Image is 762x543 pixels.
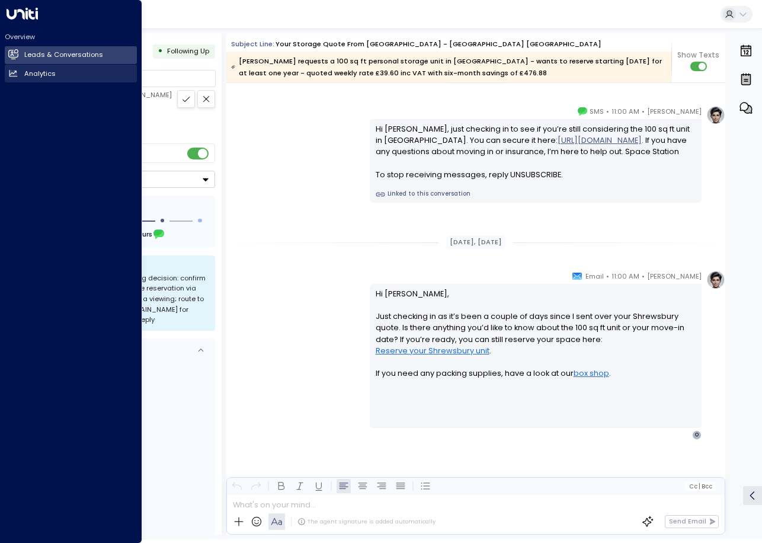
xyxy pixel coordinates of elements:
h2: Analytics [24,69,56,79]
a: Linked to this conversation [376,190,696,199]
span: • [642,270,645,282]
span: Cc Bcc [689,483,712,490]
div: Hi [PERSON_NAME], just checking in to see if you’re still considering the 100 sq ft unit in [GEOG... [376,123,696,180]
div: O [692,430,702,440]
div: The agent signature is added automatically [297,518,436,526]
button: Undo [230,479,244,493]
img: profile-logo.png [706,106,725,124]
a: box shop [574,368,609,379]
span: Email [585,270,604,282]
a: Leads & Conversations [5,46,137,64]
a: Analytics [5,65,137,82]
h2: Overview [5,32,137,41]
a: [URL][DOMAIN_NAME] [558,135,642,146]
div: Follow Up Sequence [46,203,207,213]
span: Following Up [167,46,209,56]
button: Redo [249,479,263,493]
span: SMS [590,106,604,117]
span: Subject Line: [231,39,274,49]
button: Cc|Bcc [685,482,716,491]
img: profile-logo.png [706,270,725,289]
a: Reserve your Shrewsbury unit [376,345,489,356]
span: In about 3 hours [96,228,152,241]
span: • [606,270,609,282]
span: • [642,106,645,117]
span: 11:00 AM [611,106,639,117]
span: 11:00 AM [611,270,639,282]
div: [PERSON_NAME] requests a 100 sq ft personal storage unit in [GEOGRAPHIC_DATA] - wants to reserve ... [231,55,665,79]
div: • [158,43,163,60]
h2: Leads & Conversations [24,50,103,60]
div: Your storage quote from [GEOGRAPHIC_DATA] - [GEOGRAPHIC_DATA] [GEOGRAPHIC_DATA] [276,39,601,49]
span: Show Texts [677,50,719,60]
span: | [699,483,700,490]
div: Next Follow Up: [46,228,207,241]
p: Hi [PERSON_NAME], Just checking in as it’s been a couple of days since I sent over your Shrewsbur... [376,288,696,391]
span: [PERSON_NAME] [647,106,702,117]
div: [DATE], [DATE] [446,235,506,249]
span: [PERSON_NAME] [647,270,702,282]
span: • [606,106,609,117]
